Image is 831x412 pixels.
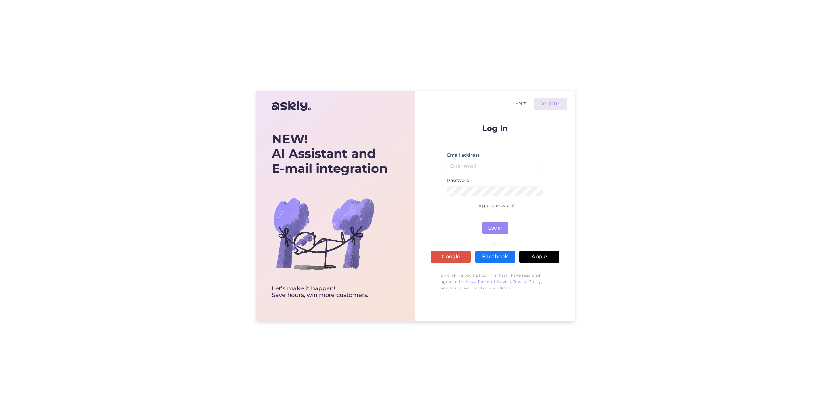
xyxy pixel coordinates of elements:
p: By clicking Log In, I confirm that I have read and agree to the , , and to receive emails and upd... [431,269,559,295]
label: Password [447,177,470,184]
a: Apple [519,251,559,263]
label: Email address [447,152,480,159]
img: Askly [272,98,311,114]
p: Log In [431,124,559,132]
a: Register [534,98,567,110]
a: Askly Terms of Service [466,279,511,284]
div: Let’s make it happen! Save hours, win more customers. [272,286,388,299]
a: Facebook [475,251,515,263]
a: Google [431,251,471,263]
a: Privacy Policy [512,279,541,284]
div: AI Assistant and E-mail integration [272,132,388,176]
button: EN [513,99,528,108]
a: Forgot password? [474,203,516,208]
span: OR [490,241,500,246]
b: NEW! [272,131,308,147]
button: Login [482,222,508,234]
input: Enter email [447,161,543,171]
img: bg-askly [272,182,376,286]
